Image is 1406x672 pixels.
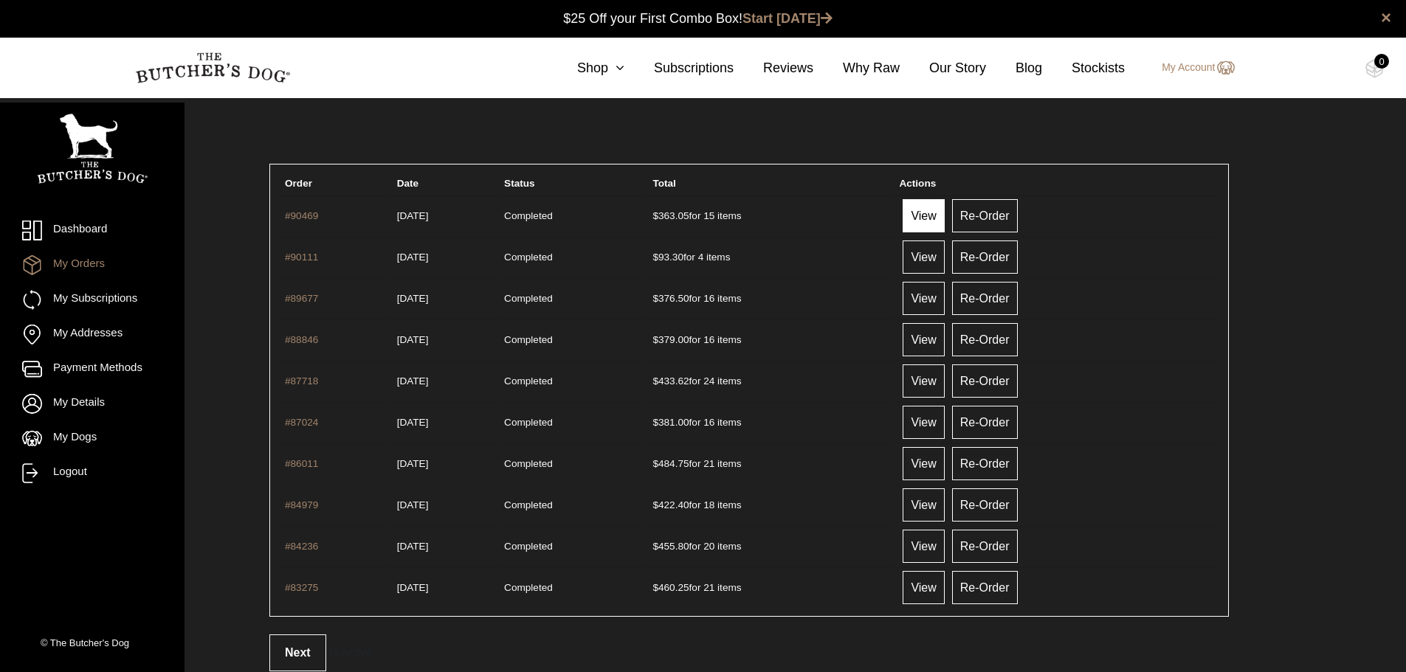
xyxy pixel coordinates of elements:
a: Re-Order [952,240,1018,274]
a: #90469 [285,210,318,221]
a: Logout [22,463,162,483]
a: #86011 [285,458,318,469]
a: View [903,447,944,480]
a: Re-Order [952,282,1018,315]
span: $ [652,582,658,593]
a: Re-Order [952,406,1018,439]
a: Re-Order [952,447,1018,480]
td: for 16 items [647,319,892,359]
a: View [903,530,944,563]
a: Re-Order [952,199,1018,232]
a: Blog [986,58,1042,78]
a: #84979 [285,499,318,510]
span: $ [652,334,658,345]
time: [DATE] [397,541,429,552]
td: for 4 items [647,237,892,277]
span: Date [397,178,418,189]
span: 379.00 [652,334,689,345]
td: Completed [498,361,645,401]
span: 455.80 [652,541,689,552]
time: [DATE] [397,293,429,304]
td: Completed [498,567,645,607]
td: Completed [498,237,645,277]
time: [DATE] [397,582,429,593]
a: Next [269,634,326,671]
span: $ [652,541,658,552]
a: Dashboard [22,221,162,240]
a: Shop [548,58,624,78]
td: for 15 items [647,195,892,235]
a: Re-Order [952,488,1018,522]
td: Completed [498,195,645,235]
a: View [903,488,944,522]
a: My Subscriptions [22,290,162,310]
a: Re-Order [952,323,1018,356]
a: Reviews [734,58,813,78]
a: My Dogs [22,429,162,448]
a: Re-Order [952,364,1018,398]
img: TBD_Portrait_Logo_White.png [37,114,148,184]
a: #84236 [285,541,318,552]
a: My Addresses [22,325,162,344]
time: [DATE] [397,458,429,469]
a: View [903,240,944,274]
a: #90111 [285,252,318,263]
td: for 20 items [647,526,892,566]
time: [DATE] [397,210,429,221]
span: 381.00 [652,417,689,428]
time: [DATE] [397,417,429,428]
a: View [903,199,944,232]
span: $ [652,458,658,469]
td: for 18 items [647,485,892,524]
span: $ [652,375,658,387]
a: Our Story [900,58,986,78]
td: for 21 items [647,567,892,607]
a: View [903,282,944,315]
div: .is-active [269,634,1229,671]
span: $ [652,210,658,221]
td: for 24 items [647,361,892,401]
a: Stockists [1042,58,1125,78]
td: Completed [498,485,645,524]
span: Total [652,178,675,189]
a: Start [DATE] [742,11,833,26]
a: My Orders [22,255,162,275]
td: Completed [498,278,645,318]
div: 0 [1374,54,1389,69]
time: [DATE] [397,252,429,263]
td: Completed [498,443,645,483]
time: [DATE] [397,499,429,510]
span: $ [652,252,658,263]
td: Completed [498,526,645,566]
a: My Details [22,394,162,414]
td: Completed [498,402,645,442]
span: 363.05 [652,210,689,221]
span: 376.50 [652,293,689,304]
time: [DATE] [397,375,429,387]
a: View [903,571,944,604]
span: $ [652,293,658,304]
span: 93.30 [652,252,683,263]
a: close [1381,9,1391,27]
a: My Account [1147,59,1234,77]
td: for 16 items [647,278,892,318]
span: Actions [899,178,936,189]
span: Order [285,178,312,189]
span: $ [652,499,658,510]
a: #87718 [285,375,318,387]
td: for 21 items [647,443,892,483]
a: Payment Methods [22,359,162,379]
a: View [903,364,944,398]
span: 433.62 [652,375,689,387]
span: 484.75 [652,458,689,469]
a: #88846 [285,334,318,345]
a: #89677 [285,293,318,304]
a: View [903,323,944,356]
a: #83275 [285,582,318,593]
a: #87024 [285,417,318,428]
a: View [903,406,944,439]
a: Re-Order [952,530,1018,563]
time: [DATE] [397,334,429,345]
span: Status [504,178,535,189]
span: $ [652,417,658,428]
